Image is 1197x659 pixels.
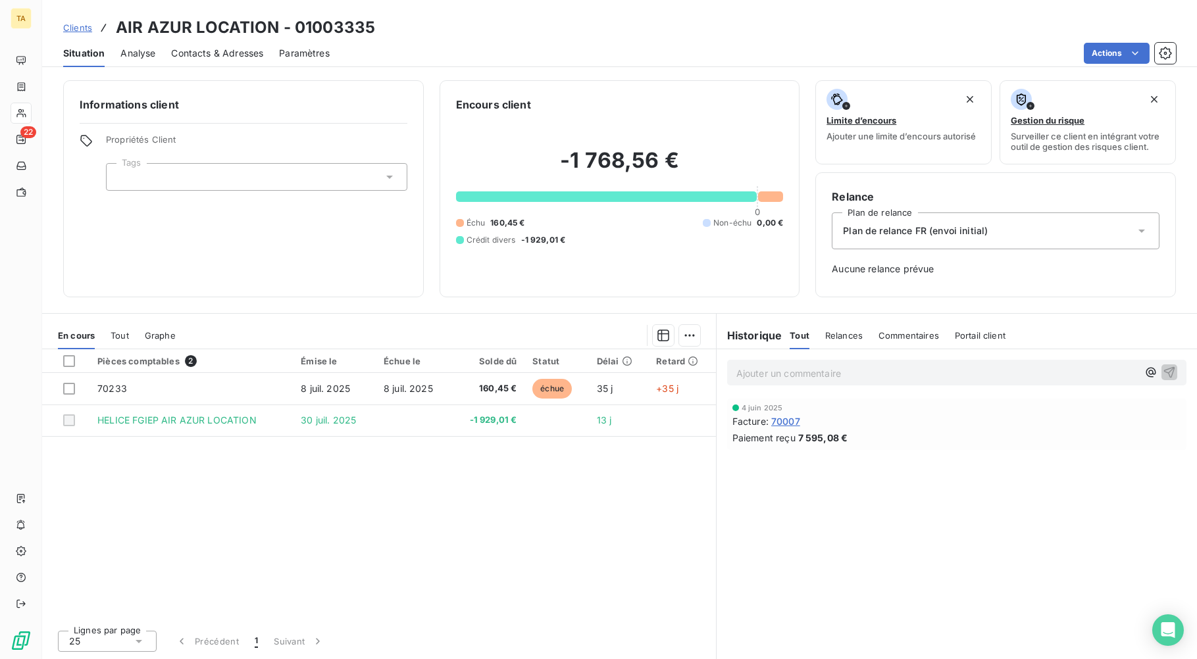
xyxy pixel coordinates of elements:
[171,47,263,60] span: Contacts & Adresses
[825,330,863,341] span: Relances
[597,356,641,366] div: Délai
[145,330,176,341] span: Graphe
[111,330,129,341] span: Tout
[843,224,988,237] span: Plan de relance FR (envoi initial)
[80,97,407,112] h6: Informations client
[63,47,105,60] span: Situation
[167,627,247,655] button: Précédent
[301,414,356,426] span: 30 juil. 2025
[532,356,581,366] div: Statut
[1011,115,1084,126] span: Gestion du risque
[656,383,678,394] span: +35 j
[279,47,330,60] span: Paramètres
[832,262,1159,276] span: Aucune relance prévue
[713,217,751,229] span: Non-échu
[20,126,36,138] span: 22
[732,431,796,445] span: Paiement reçu
[879,330,939,341] span: Commentaires
[106,134,407,153] span: Propriétés Client
[597,414,612,426] span: 13 j
[832,189,1159,205] h6: Relance
[717,328,782,343] h6: Historique
[597,383,613,394] span: 35 j
[815,80,992,164] button: Limite d’encoursAjouter une limite d’encours autorisé
[63,22,92,33] span: Clients
[757,217,783,229] span: 0,00 €
[301,383,350,394] span: 8 juil. 2025
[11,630,32,651] img: Logo LeanPay
[798,431,848,445] span: 7 595,08 €
[120,47,155,60] span: Analyse
[255,635,258,648] span: 1
[827,115,896,126] span: Limite d’encours
[771,414,800,428] span: 70007
[456,97,531,112] h6: Encours client
[467,217,486,229] span: Échu
[1084,43,1150,64] button: Actions
[1011,131,1165,152] span: Surveiller ce client en intégrant votre outil de gestion des risques client.
[790,330,809,341] span: Tout
[384,383,433,394] span: 8 juil. 2025
[11,8,32,29] div: TA
[490,217,524,229] span: 160,45 €
[532,379,572,399] span: échue
[467,234,516,246] span: Crédit divers
[755,207,760,217] span: 0
[63,21,92,34] a: Clients
[97,414,257,426] span: HELICE FGIEP AIR AZUR LOCATION
[955,330,1006,341] span: Portail client
[732,414,769,428] span: Facture :
[656,356,707,366] div: Retard
[459,356,517,366] div: Solde dû
[116,16,375,39] h3: AIR AZUR LOCATION - 01003335
[459,382,517,395] span: 160,45 €
[266,627,332,655] button: Suivant
[384,356,444,366] div: Échue le
[97,383,127,394] span: 70233
[69,635,80,648] span: 25
[1000,80,1176,164] button: Gestion du risqueSurveiller ce client en intégrant votre outil de gestion des risques client.
[185,355,197,367] span: 2
[459,414,517,427] span: -1 929,01 €
[521,234,566,246] span: -1 929,01 €
[1152,614,1184,646] div: Open Intercom Messenger
[742,404,783,412] span: 4 juin 2025
[247,627,266,655] button: 1
[11,129,31,150] a: 22
[301,356,368,366] div: Émise le
[456,147,784,187] h2: -1 768,56 €
[58,330,95,341] span: En cours
[827,131,976,141] span: Ajouter une limite d’encours autorisé
[117,171,128,183] input: Ajouter une valeur
[97,355,285,367] div: Pièces comptables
